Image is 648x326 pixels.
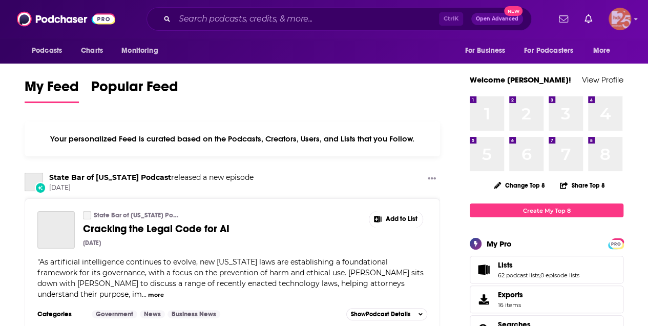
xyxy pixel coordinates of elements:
[142,290,147,299] span: ...
[498,272,539,279] a: 62 podcast lists
[439,12,463,26] span: Ctrl K
[25,121,440,156] div: Your personalized Feed is curated based on the Podcasts, Creators, Users, and Lists that you Follow.
[140,310,165,318] a: News
[351,311,410,318] span: Show Podcast Details
[17,9,115,29] img: Podchaser - Follow, Share and Rate Podcasts
[470,75,571,85] a: Welcome [PERSON_NAME]!
[610,239,622,247] a: PRO
[83,222,325,235] a: Cracking the Legal Code for AI
[25,78,79,101] span: My Feed
[609,8,631,30] button: Show profile menu
[25,173,43,191] a: State Bar of Texas Podcast
[555,10,572,28] a: Show notifications dropdown
[470,203,623,217] a: Create My Top 8
[498,301,523,309] span: 16 items
[524,44,573,58] span: For Podcasters
[49,173,171,182] a: State Bar of Texas Podcast
[83,211,91,219] a: State Bar of Texas Podcast
[49,173,254,182] h3: released a new episode
[35,182,46,193] div: New Episode
[424,173,440,186] button: Show More Button
[114,41,171,60] button: open menu
[37,257,424,299] span: "
[580,10,596,28] a: Show notifications dropdown
[49,184,254,192] span: [DATE]
[91,78,178,103] a: Popular Feed
[74,41,109,60] a: Charts
[25,41,75,60] button: open menu
[92,310,137,318] a: Government
[37,310,83,318] h3: Categories
[91,78,178,101] span: Popular Feed
[609,8,631,30] span: Logged in as kerrifulks
[37,257,424,299] span: As artificial intelligence continues to evolve, new [US_STATE] laws are establishing a foundation...
[369,211,423,228] button: Show More Button
[476,16,518,22] span: Open Advanced
[517,41,588,60] button: open menu
[32,44,62,58] span: Podcasts
[473,292,494,307] span: Exports
[498,260,579,270] a: Lists
[168,310,220,318] a: Business News
[498,290,523,299] span: Exports
[94,211,178,219] a: State Bar of [US_STATE] Podcast
[471,13,523,25] button: Open AdvancedNew
[504,6,522,16] span: New
[610,240,622,248] span: PRO
[586,41,623,60] button: open menu
[147,7,532,31] div: Search podcasts, credits, & more...
[175,11,439,27] input: Search podcasts, credits, & more...
[582,75,623,85] a: View Profile
[81,44,103,58] span: Charts
[498,260,513,270] span: Lists
[539,272,540,279] span: ,
[121,44,158,58] span: Monitoring
[488,179,551,192] button: Change Top 8
[83,222,229,235] span: Cracking the Legal Code for AI
[457,41,518,60] button: open menu
[540,272,579,279] a: 0 episode lists
[346,308,427,320] button: ShowPodcast Details
[470,256,623,283] span: Lists
[25,78,79,103] a: My Feed
[83,239,101,247] div: [DATE]
[470,286,623,313] a: Exports
[559,175,605,195] button: Share Top 8
[37,211,75,249] a: Cracking the Legal Code for AI
[609,8,631,30] img: User Profile
[487,239,512,249] div: My Pro
[465,44,505,58] span: For Business
[473,262,494,277] a: Lists
[593,44,611,58] span: More
[148,291,164,299] button: more
[386,215,417,223] span: Add to List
